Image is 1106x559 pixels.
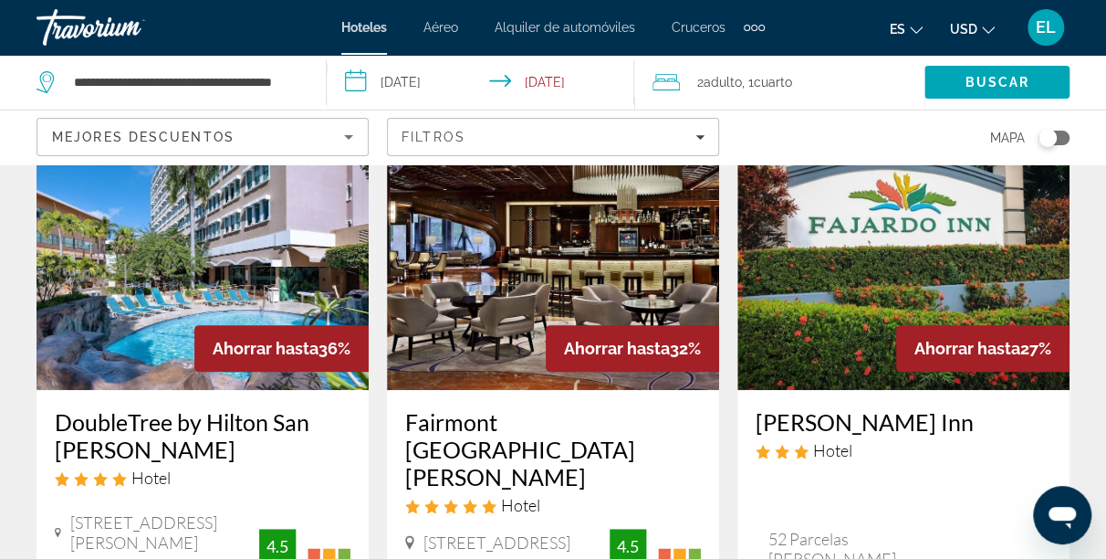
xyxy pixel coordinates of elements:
span: Mapa [990,125,1025,151]
span: USD [950,22,977,37]
div: 5 star Hotel [405,495,701,515]
span: [STREET_ADDRESS] [423,533,570,553]
a: Hoteles [341,20,387,35]
span: Hotel [131,468,171,488]
img: Fairmont El San Juan Hotel [387,98,719,390]
span: EL [1036,18,1056,37]
div: 3 star Hotel [756,440,1051,460]
span: Ahorrar hasta [213,339,318,358]
span: Hotel [813,440,852,460]
button: Change language [890,16,923,42]
a: Alquiler de automóviles [495,20,635,35]
span: Mejores descuentos [52,130,235,144]
img: DoubleTree by Hilton San Juan [37,98,369,390]
span: Ahorrar hasta [914,339,1020,358]
div: 27% [896,325,1069,372]
button: Filters [387,118,719,156]
img: Fajardo Inn [737,98,1069,390]
a: DoubleTree by Hilton San [PERSON_NAME] [55,408,350,463]
span: Hotel [501,495,540,515]
span: Ahorrar hasta [564,339,670,358]
button: Select check in and out date [327,55,635,110]
span: es [890,22,905,37]
span: Adulto [703,75,741,90]
a: [PERSON_NAME] Inn [756,408,1051,436]
a: Cruceros [672,20,725,35]
button: Toggle map [1025,130,1069,146]
iframe: Botón para iniciar la ventana de mensajería [1033,486,1091,544]
a: Travorium [37,4,219,51]
div: 4 star Hotel [55,468,350,488]
a: Aéreo [423,20,458,35]
div: 32% [546,325,719,372]
span: Cuarto [753,75,791,90]
button: Change currency [950,16,995,42]
button: Search [924,66,1069,99]
input: Search hotel destination [72,69,298,96]
span: Filtros [402,130,465,144]
div: 36% [194,325,369,372]
div: 4.5 [610,535,646,557]
span: , 1 [741,69,791,95]
button: Extra navigation items [744,13,765,42]
span: 2 [696,69,741,95]
button: Travelers: 2 adults, 0 children [634,55,924,110]
button: User Menu [1022,8,1069,47]
a: Fairmont [GEOGRAPHIC_DATA][PERSON_NAME] [405,408,701,490]
span: Buscar [965,75,1029,90]
mat-select: Sort by [52,126,353,148]
span: [STREET_ADDRESS][PERSON_NAME] [70,512,259,553]
div: 4.5 [259,535,296,557]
